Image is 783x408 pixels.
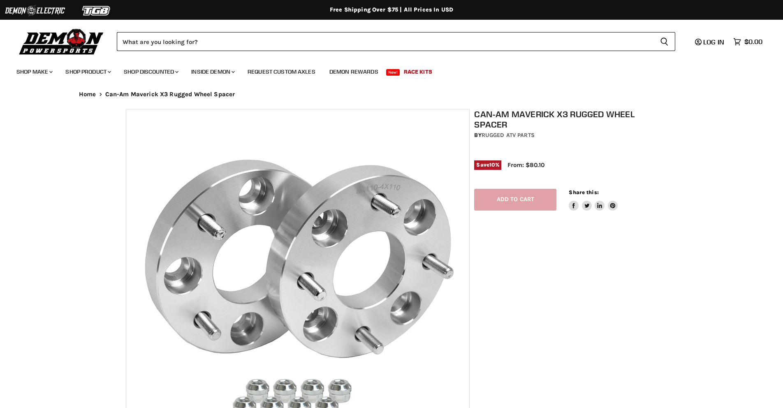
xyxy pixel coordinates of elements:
input: Search [117,32,653,51]
nav: Breadcrumbs [63,91,720,98]
a: Log in [691,38,729,46]
span: 10 [489,162,495,168]
a: Demon Rewards [323,63,385,80]
span: Log in [703,38,724,46]
ul: Main menu [10,60,760,80]
h1: Can-Am Maverick X3 Rugged Wheel Spacer [474,109,662,130]
img: Demon Electric Logo 2 [4,3,66,19]
span: Can-Am Maverick X3 Rugged Wheel Spacer [105,91,235,98]
a: $0.00 [729,36,767,48]
a: Race Kits [398,63,438,80]
span: Save % [474,160,501,169]
span: $0.00 [744,38,762,46]
a: Shop Discounted [118,63,183,80]
a: Rugged ATV Parts [482,132,535,139]
a: Home [79,91,96,98]
div: by [474,131,662,140]
a: Shop Make [10,63,58,80]
form: Product [117,32,675,51]
a: Inside Demon [185,63,240,80]
div: Free Shipping Over $75 | All Prices In USD [63,6,720,14]
span: New! [386,69,400,76]
a: Shop Product [59,63,116,80]
img: Demon Powersports [16,27,107,56]
a: Request Custom Axles [241,63,322,80]
aside: Share this: [569,189,618,211]
button: Search [653,32,675,51]
span: From: $80.10 [507,161,544,169]
span: Share this: [569,189,598,195]
img: TGB Logo 2 [66,3,127,19]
